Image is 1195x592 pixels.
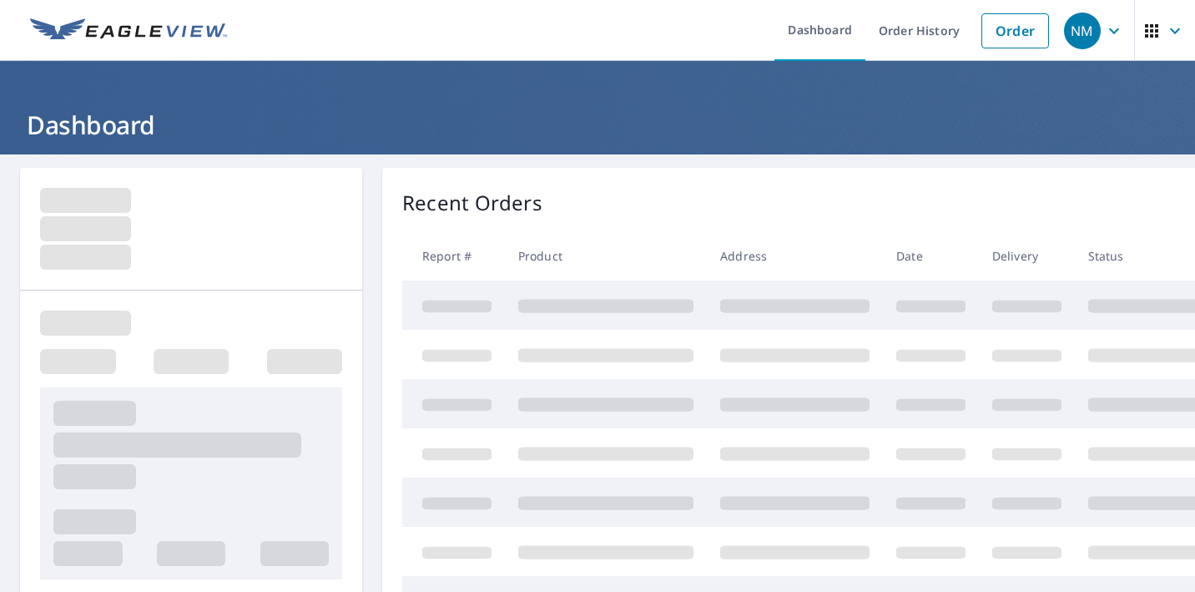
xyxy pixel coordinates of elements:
[981,13,1049,48] a: Order
[707,231,883,281] th: Address
[20,108,1175,142] h1: Dashboard
[30,18,227,43] img: EV Logo
[883,231,979,281] th: Date
[402,231,505,281] th: Report #
[1064,13,1101,49] div: NM
[979,231,1075,281] th: Delivery
[402,188,542,218] p: Recent Orders
[505,231,707,281] th: Product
